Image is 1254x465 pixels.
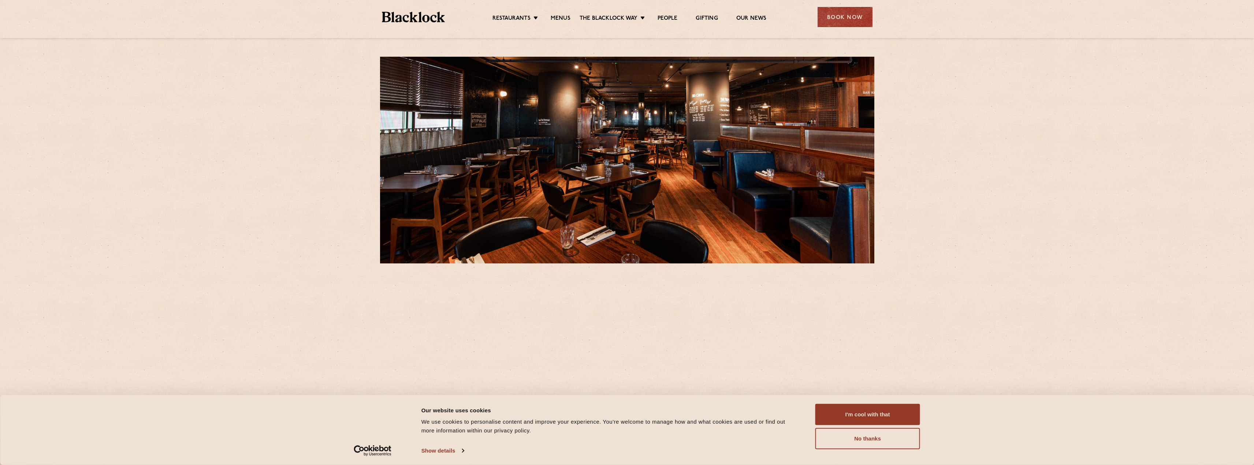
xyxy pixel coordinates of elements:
[382,12,445,22] img: BL_Textured_Logo-footer-cropped.svg
[421,417,799,435] div: We use cookies to personalise content and improve your experience. You're welcome to manage how a...
[736,15,767,23] a: Our News
[421,406,799,415] div: Our website uses cookies
[658,15,677,23] a: People
[818,7,872,27] div: Book Now
[696,15,718,23] a: Gifting
[341,445,405,456] a: Usercentrics Cookiebot - opens in a new window
[551,15,570,23] a: Menus
[421,445,464,456] a: Show details
[815,428,920,449] button: No thanks
[580,15,637,23] a: The Blacklock Way
[815,404,920,425] button: I'm cool with that
[492,15,531,23] a: Restaurants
